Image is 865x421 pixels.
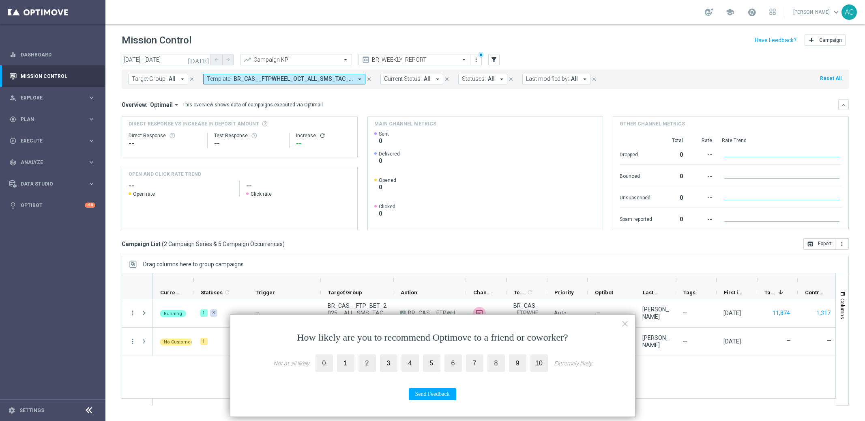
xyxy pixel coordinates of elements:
[207,76,232,82] span: Template:
[554,289,574,296] span: Priority
[620,147,652,160] div: Dropped
[473,307,486,320] div: Vonage
[772,308,791,318] button: 11,874
[9,51,17,58] i: equalizer
[590,75,598,84] button: close
[554,310,567,316] span: Auto
[160,309,186,317] colored-tag: Running
[443,75,451,84] button: close
[473,56,479,63] i: more_vert
[643,289,662,296] span: Last Modified By
[522,74,590,84] button: Last modified by: All arrow_drop_down
[832,8,841,17] span: keyboard_arrow_down
[122,54,211,65] input: Select date range
[827,337,831,344] label: —
[129,120,259,127] span: Direct Response VS Increase In Deposit Amount
[473,289,493,296] span: Channel
[620,169,652,182] div: Bounced
[246,181,350,191] h2: --
[490,56,498,63] i: filter_alt
[379,210,395,217] span: 0
[222,54,234,65] button: arrow_forward
[21,95,88,100] span: Explore
[444,76,450,82] i: close
[366,76,372,82] i: close
[21,44,95,65] a: Dashboard
[273,360,309,367] div: Not at all likely
[380,354,397,372] label: 3
[19,408,44,413] a: Settings
[9,202,17,209] i: lightbulb
[620,190,652,203] div: Unsubscribed
[642,306,669,320] div: Adriano Costa
[203,74,365,84] button: Template: BR_CAS__FTPWHEEL_OCT_ALL_SMS_TAC_GM arrow_drop_down
[379,151,400,157] span: Delivered
[487,354,505,372] label: 8
[240,54,352,65] ng-select: Campaign KPI
[9,194,95,216] div: Optibot
[316,354,333,372] label: 0
[841,4,857,20] div: AC
[128,74,188,84] button: Target Group: All arrow_drop_down
[9,95,96,101] button: person_search Explore keyboard_arrow_right
[211,54,222,65] button: arrow_back
[462,76,486,82] span: Statuses:
[642,334,669,349] div: Adriano Costa
[498,76,505,83] i: arrow_drop_down
[319,132,326,139] i: refresh
[188,56,210,63] i: [DATE]
[179,76,186,83] i: arrow_drop_down
[835,238,849,250] button: more_vert
[9,73,96,80] button: Mission Control
[21,181,88,186] span: Data Studio
[662,147,683,160] div: 0
[9,94,88,101] div: Explore
[9,52,96,58] div: equalizer Dashboard
[164,240,283,248] span: 2 Campaign Series & 5 Campaign Occurrences
[472,55,480,65] button: more_vert
[88,115,95,123] i: keyboard_arrow_right
[187,54,211,66] button: [DATE]
[805,289,824,296] span: Control Customers
[530,354,548,372] label: 10
[362,56,370,64] i: preview
[838,99,849,110] button: keyboard_arrow_down
[296,132,351,139] div: Increase
[9,181,96,187] div: Data Studio keyboard_arrow_right
[162,240,164,248] span: (
[129,139,201,149] div: --
[9,159,88,166] div: Analyze
[251,191,272,197] span: Click rate
[88,158,95,166] i: keyboard_arrow_right
[693,169,712,182] div: --
[379,203,395,210] span: Clicked
[581,76,588,83] i: arrow_drop_down
[122,101,148,108] h3: Overview:
[129,132,201,139] div: Direct Response
[129,309,136,317] i: more_vert
[805,35,846,46] button: add Campaign
[9,202,96,209] div: lightbulb Optibot +10
[424,76,431,82] span: All
[214,139,283,149] div: --
[200,338,208,345] div: 1
[764,289,775,296] span: Targeted Customers
[488,54,500,65] button: filter_alt
[509,354,526,372] label: 9
[596,309,601,317] span: —
[803,240,849,247] multiple-options-button: Export to CSV
[225,57,231,63] i: arrow_forward
[234,76,353,82] span: BR_CAS__FTPWHEEL_OCT_ALL_SMS_TAC_GM
[816,308,831,318] button: 1,317
[554,360,592,367] div: Extremely likely
[693,137,712,144] div: Rate
[223,288,230,297] span: Calculate column
[384,76,422,82] span: Current Status:
[247,331,619,345] p: How likely are you to recommend Optimove to a friend or coworker?
[819,74,842,83] button: Reset All
[526,76,569,82] span: Last modified by:
[200,309,208,317] div: 1
[122,240,285,248] h3: Campaign List
[444,354,462,372] label: 6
